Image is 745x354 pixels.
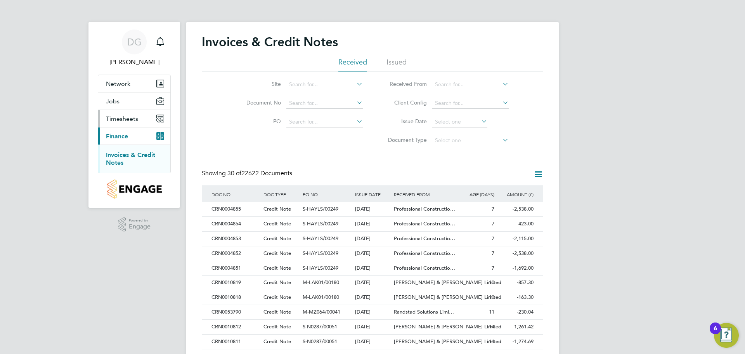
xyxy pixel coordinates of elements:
input: Search for... [286,117,363,127]
span: Credit Note [263,235,291,242]
span: Professional Constructio… [394,235,455,242]
label: Document Type [382,136,427,143]
span: Engage [129,223,151,230]
button: Open Resource Center, 6 new notifications [714,323,739,348]
input: Search for... [432,79,509,90]
div: DOC TYPE [262,185,301,203]
button: Finance [98,127,170,145]
label: Site [236,80,281,87]
span: S-N0287/00051 [303,323,337,330]
button: Network [98,75,170,92]
a: Invoices & Credit Notes [106,151,155,166]
div: CRN0004851 [210,261,262,276]
div: -2,115.00 [496,232,535,246]
span: Credit Note [263,250,291,256]
span: Network [106,80,130,87]
span: David Green [98,58,171,67]
nav: Main navigation [88,22,180,208]
a: Powered byEngage [118,217,151,232]
div: -423.00 [496,217,535,231]
div: [DATE] [353,202,392,216]
span: Professional Constructio… [394,220,455,227]
div: [DATE] [353,320,392,334]
label: PO [236,118,281,125]
div: [DATE] [353,335,392,349]
span: DG [127,37,142,47]
span: 11 [489,309,494,315]
div: CRN0010818 [210,290,262,305]
span: Jobs [106,98,120,105]
div: -2,538.00 [496,246,535,261]
li: Issued [386,58,407,71]
span: Finance [106,133,128,140]
span: 10 [489,279,494,286]
div: RECEIVED FROM [392,185,457,203]
div: -1,692.00 [496,261,535,276]
span: S-N0287/00051 [303,338,337,345]
span: 10 [489,294,494,300]
span: 7 [492,206,494,212]
input: Search for... [286,98,363,109]
div: [DATE] [353,232,392,246]
span: S-HAYLS/00249 [303,220,338,227]
h2: Invoices & Credit Notes [202,34,338,50]
div: -2,538.00 [496,202,535,216]
span: S-HAYLS/00249 [303,265,338,271]
div: -1,274.69 [496,335,535,349]
span: 14 [489,323,494,330]
label: Received From [382,80,427,87]
span: Professional Constructio… [394,265,455,271]
div: CRN0004855 [210,202,262,216]
div: -163.30 [496,290,535,305]
span: 14 [489,338,494,345]
div: Showing [202,169,294,178]
span: [PERSON_NAME] & [PERSON_NAME] Limited [394,294,501,300]
div: -857.30 [496,276,535,290]
span: S-HAYLS/00249 [303,235,338,242]
label: Client Config [382,99,427,106]
span: M-LAK01/00180 [303,279,339,286]
div: [DATE] [353,276,392,290]
span: 7 [492,265,494,271]
div: CRN0010819 [210,276,262,290]
a: Go to home page [98,180,171,199]
span: 22622 Documents [227,169,292,177]
div: 6 [714,328,717,338]
input: Select one [432,117,487,127]
span: Professional Constructio… [394,206,455,212]
li: Received [338,58,367,71]
span: Powered by [129,217,151,224]
span: Credit Note [263,279,291,286]
div: CRN0004853 [210,232,262,246]
span: Timesheets [106,115,138,122]
div: -230.04 [496,305,535,319]
div: ISSUE DATE [353,185,392,203]
div: CRN0010811 [210,335,262,349]
label: Document No [236,99,281,106]
div: PO NO [301,185,353,203]
span: Credit Note [263,309,291,315]
button: Jobs [98,92,170,110]
div: CRN0004854 [210,217,262,231]
div: AGE (DAYS) [457,185,496,203]
div: CRN0004852 [210,246,262,261]
div: [DATE] [353,246,392,261]
span: [PERSON_NAME] & [PERSON_NAME] Limited [394,338,501,345]
span: Professional Constructio… [394,250,455,256]
div: CRN0010812 [210,320,262,334]
span: Randstad Solutions Limi… [394,309,454,315]
span: M-LAK01/00180 [303,294,339,300]
span: 7 [492,235,494,242]
label: Issue Date [382,118,427,125]
div: [DATE] [353,217,392,231]
input: Search for... [432,98,509,109]
span: S-HAYLS/00249 [303,206,338,212]
div: CRN0053790 [210,305,262,319]
span: [PERSON_NAME] & [PERSON_NAME] Limited [394,279,501,286]
a: DG[PERSON_NAME] [98,30,171,67]
span: M-MZ064/00041 [303,309,340,315]
span: Credit Note [263,206,291,212]
div: -1,261.42 [496,320,535,334]
div: Finance [98,145,170,173]
div: AMOUNT (£) [496,185,535,203]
